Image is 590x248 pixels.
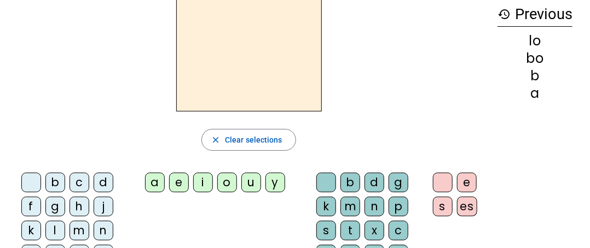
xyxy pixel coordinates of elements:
[365,197,384,216] div: n
[389,197,408,216] div: p
[340,197,360,216] div: m
[365,221,384,240] div: x
[433,197,453,216] div: s
[316,221,336,240] div: s
[217,173,237,192] div: o
[316,197,336,216] div: k
[21,197,41,216] div: f
[265,173,285,192] div: y
[21,221,41,240] div: k
[45,197,65,216] div: g
[498,34,572,48] div: lo
[201,129,296,151] button: Clear selections
[45,173,65,192] div: b
[241,173,261,192] div: u
[94,221,113,240] div: n
[457,173,477,192] div: e
[70,221,89,240] div: m
[94,197,113,216] div: j
[498,2,572,27] h3: Previous
[389,221,408,240] div: c
[70,173,89,192] div: c
[457,197,477,216] div: es
[145,173,165,192] div: a
[498,87,572,100] div: a
[45,221,65,240] div: l
[498,52,572,65] div: bo
[70,197,89,216] div: h
[94,173,113,192] div: d
[211,135,221,145] mat-icon: close
[340,173,360,192] div: b
[498,69,572,82] div: b
[225,133,282,146] span: Clear selections
[193,173,213,192] div: i
[498,8,511,21] mat-icon: history
[389,173,408,192] div: g
[169,173,189,192] div: e
[340,221,360,240] div: t
[365,173,384,192] div: d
